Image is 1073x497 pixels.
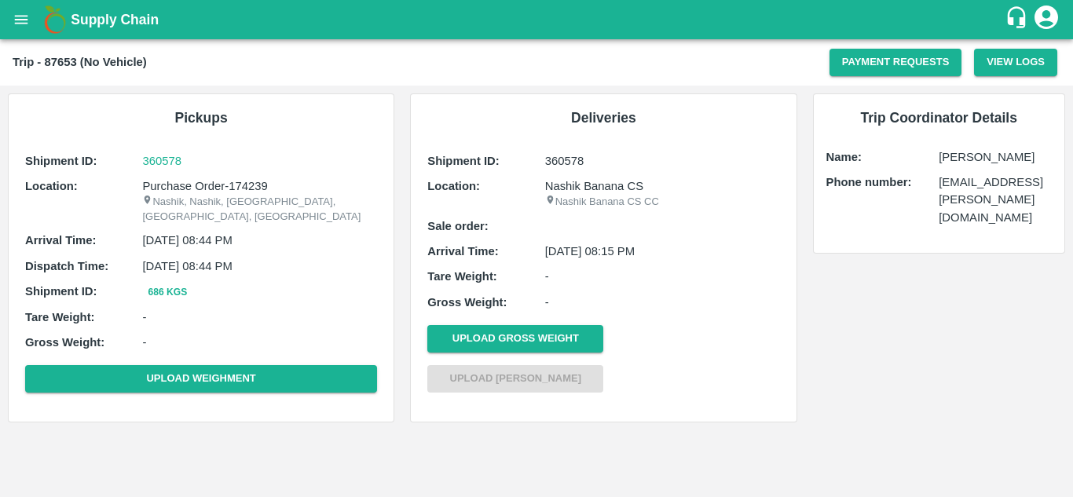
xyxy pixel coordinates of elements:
[545,243,780,260] p: [DATE] 08:15 PM
[939,174,1052,226] p: [EMAIL_ADDRESS][PERSON_NAME][DOMAIN_NAME]
[142,177,377,195] p: Purchase Order-174239
[25,180,78,192] b: Location:
[142,334,377,351] p: -
[3,2,39,38] button: open drawer
[39,4,71,35] img: logo
[427,270,497,283] b: Tare Weight:
[829,49,962,76] button: Payment Requests
[427,325,603,353] button: Upload Gross Weight
[142,152,377,170] a: 360578
[71,12,159,27] b: Supply Chain
[13,56,147,68] b: Trip - 87653 (No Vehicle)
[25,311,95,323] b: Tare Weight:
[545,195,780,210] p: Nashik Banana CS CC
[142,258,377,275] p: [DATE] 08:44 PM
[25,365,377,393] button: Upload Weighment
[545,268,780,285] p: -
[142,309,377,326] p: -
[826,151,862,163] b: Name:
[939,148,1052,166] p: [PERSON_NAME]
[423,107,783,129] h6: Deliveries
[974,49,1057,76] button: View Logs
[142,284,192,301] button: 686 Kgs
[545,294,780,311] p: -
[826,107,1053,129] h6: Trip Coordinator Details
[25,260,108,272] b: Dispatch Time:
[71,9,1005,31] a: Supply Chain
[142,195,377,224] p: Nashik, Nashik, [GEOGRAPHIC_DATA], [GEOGRAPHIC_DATA], [GEOGRAPHIC_DATA]
[427,245,498,258] b: Arrival Time:
[427,180,480,192] b: Location:
[427,296,507,309] b: Gross Weight:
[427,155,500,167] b: Shipment ID:
[1032,3,1060,36] div: account of current user
[826,176,912,188] b: Phone number:
[25,234,96,247] b: Arrival Time:
[545,177,780,195] p: Nashik Banana CS
[427,220,489,232] b: Sale order:
[25,336,104,349] b: Gross Weight:
[21,107,381,129] h6: Pickups
[142,232,377,249] p: [DATE] 08:44 PM
[25,155,97,167] b: Shipment ID:
[1005,5,1032,34] div: customer-support
[545,152,780,170] p: 360578
[25,285,97,298] b: Shipment ID:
